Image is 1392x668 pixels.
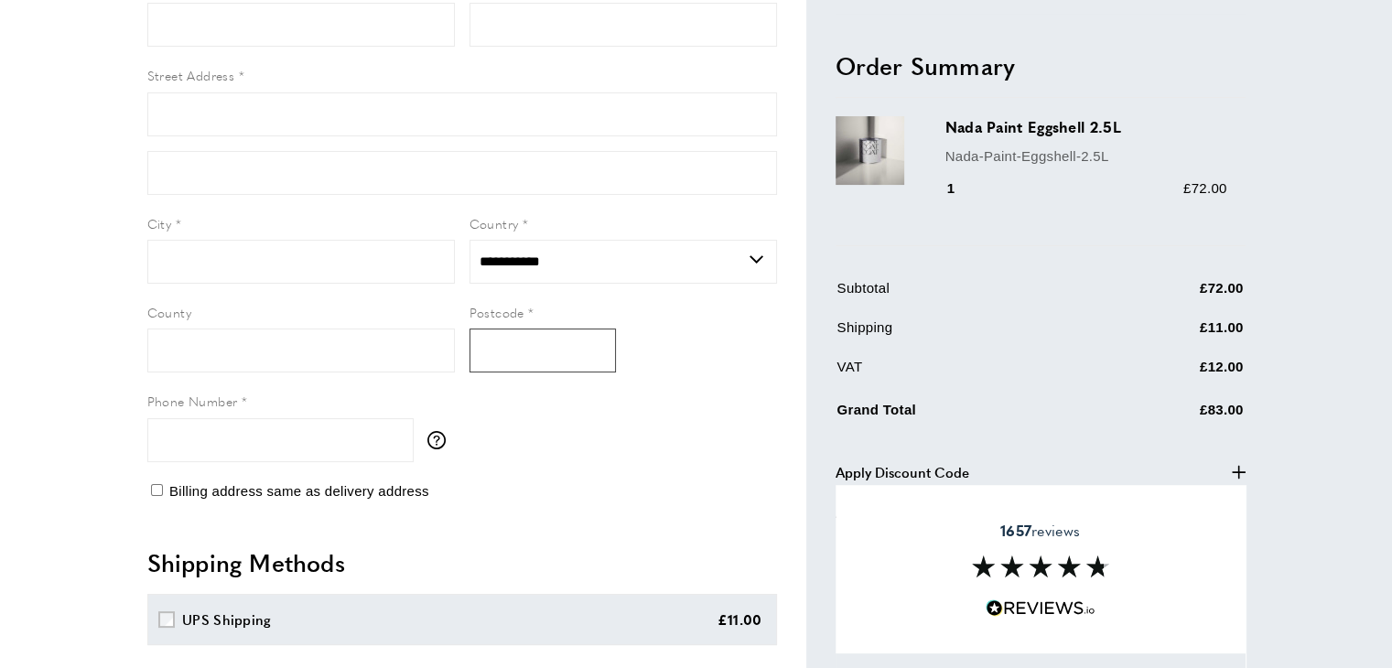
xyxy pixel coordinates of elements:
[147,214,172,232] span: City
[837,356,1098,392] td: VAT
[147,392,238,410] span: Phone Number
[147,303,191,321] span: County
[837,317,1098,352] td: Shipping
[151,484,163,496] input: Billing address same as delivery address
[169,483,429,499] span: Billing address same as delivery address
[837,277,1098,313] td: Subtotal
[986,599,1095,617] img: Reviews.io 5 stars
[427,431,455,449] button: More information
[1099,356,1243,392] td: £12.00
[945,145,1227,167] p: Nada-Paint-Eggshell-2.5L
[836,117,904,186] img: Nada Paint Eggshell 2.5L
[1000,522,1080,540] span: reviews
[147,66,235,84] span: Street Address
[1099,317,1243,352] td: £11.00
[945,178,981,199] div: 1
[182,609,272,630] div: UPS Shipping
[972,555,1109,577] img: Reviews section
[1000,520,1031,541] strong: 1657
[1183,180,1227,196] span: £72.00
[1099,395,1243,435] td: £83.00
[1099,277,1243,313] td: £72.00
[469,303,524,321] span: Postcode
[147,546,777,579] h2: Shipping Methods
[469,214,519,232] span: Country
[836,461,969,483] span: Apply Discount Code
[836,49,1246,82] h2: Order Summary
[718,609,762,630] div: £11.00
[837,395,1098,435] td: Grand Total
[945,117,1227,138] h3: Nada Paint Eggshell 2.5L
